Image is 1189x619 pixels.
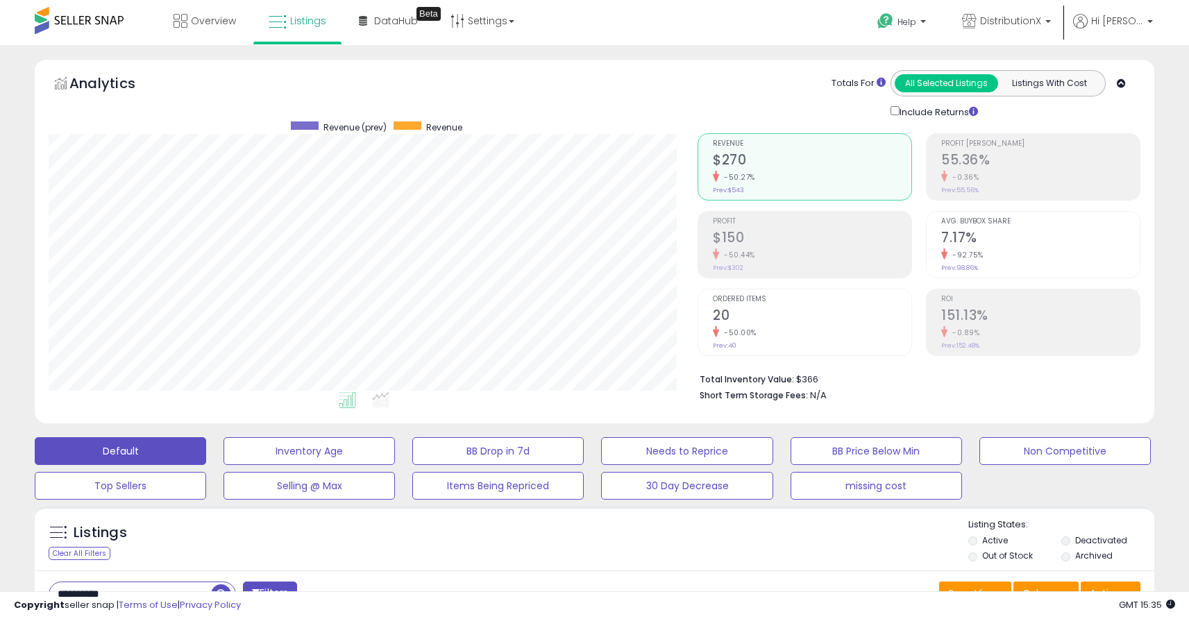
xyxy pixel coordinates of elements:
[35,437,206,465] button: Default
[719,172,755,183] small: -50.27%
[601,437,773,465] button: Needs to Reprice
[416,7,441,21] div: Tooltip anchor
[968,518,1154,532] p: Listing States:
[1013,582,1079,605] button: Columns
[980,14,1041,28] span: DistributionX
[979,437,1151,465] button: Non Competitive
[191,14,236,28] span: Overview
[700,373,794,385] b: Total Inventory Value:
[832,77,886,90] div: Totals For
[713,341,736,350] small: Prev: 40
[713,230,911,248] h2: $150
[1091,14,1143,28] span: Hi [PERSON_NAME]
[224,437,395,465] button: Inventory Age
[224,472,395,500] button: Selling @ Max
[941,264,978,272] small: Prev: 98.86%
[982,534,1008,546] label: Active
[1075,534,1127,546] label: Deactivated
[941,140,1140,148] span: Profit [PERSON_NAME]
[941,307,1140,326] h2: 151.13%
[810,389,827,402] span: N/A
[791,472,962,500] button: missing cost
[323,121,387,133] span: Revenue (prev)
[947,250,984,260] small: -92.75%
[14,599,241,612] div: seller snap | |
[14,598,65,611] strong: Copyright
[713,152,911,171] h2: $270
[713,218,911,226] span: Profit
[713,264,743,272] small: Prev: $302
[866,2,940,45] a: Help
[74,523,127,543] h5: Listings
[700,389,808,401] b: Short Term Storage Fees:
[1075,550,1113,561] label: Archived
[941,186,979,194] small: Prev: 55.56%
[243,582,297,606] button: Filters
[880,103,995,119] div: Include Returns
[941,296,1140,303] span: ROI
[713,307,911,326] h2: 20
[290,14,326,28] span: Listings
[1119,598,1175,611] span: 2025-08-13 15:35 GMT
[941,218,1140,226] span: Avg. Buybox Share
[49,547,110,560] div: Clear All Filters
[713,186,744,194] small: Prev: $543
[713,140,911,148] span: Revenue
[374,14,418,28] span: DataHub
[1081,582,1140,605] button: Actions
[426,121,462,133] span: Revenue
[1073,14,1153,45] a: Hi [PERSON_NAME]
[941,341,979,350] small: Prev: 152.48%
[939,582,1011,605] button: Save View
[947,328,979,338] small: -0.89%
[412,437,584,465] button: BB Drop in 7d
[982,550,1033,561] label: Out of Stock
[941,152,1140,171] h2: 55.36%
[947,172,979,183] small: -0.36%
[997,74,1101,92] button: Listings With Cost
[713,296,911,303] span: Ordered Items
[897,16,916,28] span: Help
[791,437,962,465] button: BB Price Below Min
[35,472,206,500] button: Top Sellers
[895,74,998,92] button: All Selected Listings
[601,472,773,500] button: 30 Day Decrease
[69,74,162,96] h5: Analytics
[412,472,584,500] button: Items Being Repriced
[719,250,755,260] small: -50.44%
[719,328,757,338] small: -50.00%
[941,230,1140,248] h2: 7.17%
[700,370,1130,387] li: $366
[1022,586,1066,600] span: Columns
[877,12,894,30] i: Get Help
